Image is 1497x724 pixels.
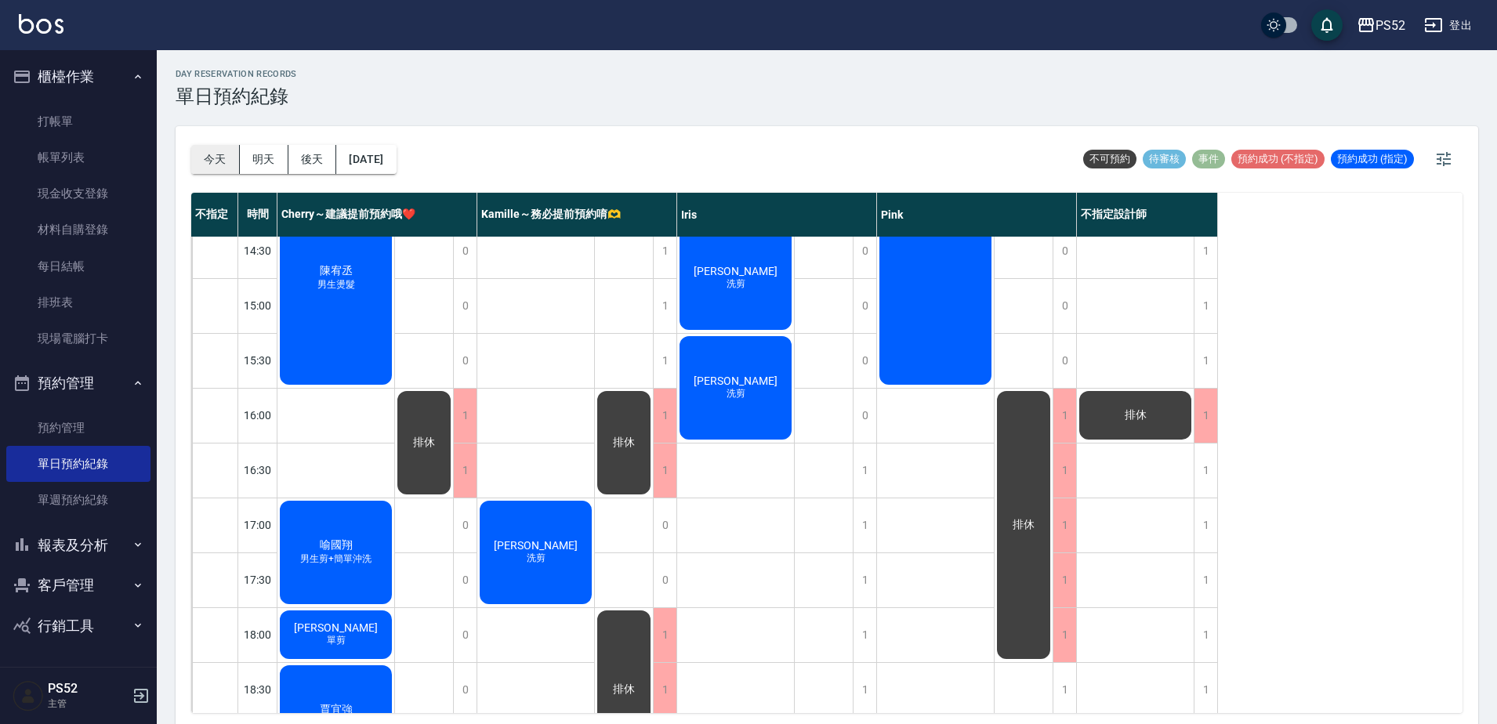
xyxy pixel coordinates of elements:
[6,284,150,320] a: 排班表
[191,145,240,174] button: 今天
[19,14,63,34] img: Logo
[314,278,358,291] span: 男生燙髮
[324,634,349,647] span: 單剪
[1194,608,1217,662] div: 1
[1376,16,1405,35] div: PS52
[691,265,781,277] span: [PERSON_NAME]
[6,606,150,646] button: 行銷工具
[1194,389,1217,443] div: 1
[238,498,277,552] div: 17:00
[6,446,150,482] a: 單日預約紀錄
[653,553,676,607] div: 0
[677,193,877,237] div: Iris
[1194,553,1217,607] div: 1
[240,145,288,174] button: 明天
[1053,224,1076,278] div: 0
[653,334,676,388] div: 1
[610,682,638,697] span: 排休
[6,103,150,139] a: 打帳單
[238,443,277,498] div: 16:30
[853,608,876,662] div: 1
[1053,498,1076,552] div: 1
[1053,279,1076,333] div: 0
[6,139,150,176] a: 帳單列表
[6,363,150,404] button: 預約管理
[1194,279,1217,333] div: 1
[6,56,150,97] button: 櫃檯作業
[453,498,477,552] div: 0
[453,334,477,388] div: 0
[853,498,876,552] div: 1
[13,680,44,711] img: Person
[6,410,150,446] a: 預約管理
[238,278,277,333] div: 15:00
[1231,152,1325,166] span: 預約成功 (不指定)
[238,662,277,717] div: 18:30
[653,279,676,333] div: 1
[723,387,748,400] span: 洗剪
[610,436,638,450] span: 排休
[6,212,150,248] a: 材料自購登錄
[453,443,477,498] div: 1
[1331,152,1414,166] span: 預約成功 (指定)
[1311,9,1343,41] button: save
[238,333,277,388] div: 15:30
[453,279,477,333] div: 0
[317,703,356,717] span: 賈宜強
[238,223,277,278] div: 14:30
[1350,9,1412,42] button: PS52
[1194,498,1217,552] div: 1
[291,621,381,634] span: [PERSON_NAME]
[453,663,477,717] div: 0
[238,388,277,443] div: 16:00
[653,663,676,717] div: 1
[6,525,150,566] button: 報表及分析
[238,193,277,237] div: 時間
[317,264,356,278] span: 陳宥丞
[238,552,277,607] div: 17:30
[191,193,238,237] div: 不指定
[853,443,876,498] div: 1
[453,389,477,443] div: 1
[6,248,150,284] a: 每日結帳
[653,608,676,662] div: 1
[6,320,150,357] a: 現場電腦打卡
[653,443,676,498] div: 1
[1053,334,1076,388] div: 0
[6,565,150,606] button: 客戶管理
[1053,443,1076,498] div: 1
[1194,224,1217,278] div: 1
[176,69,297,79] h2: day Reservation records
[1077,193,1218,237] div: 不指定設計師
[1053,553,1076,607] div: 1
[297,552,375,566] span: 男生剪+簡單沖洗
[1053,389,1076,443] div: 1
[853,334,876,388] div: 0
[48,681,128,697] h5: PS52
[1418,11,1478,40] button: 登出
[453,608,477,662] div: 0
[238,607,277,662] div: 18:00
[1053,663,1076,717] div: 1
[288,145,337,174] button: 後天
[853,224,876,278] div: 0
[1192,152,1225,166] span: 事件
[317,538,356,552] span: 喻國翔
[477,193,677,237] div: Kamille～務必提前預約唷🫶
[524,552,549,565] span: 洗剪
[723,277,748,291] span: 洗剪
[691,375,781,387] span: [PERSON_NAME]
[176,85,297,107] h3: 單日預約紀錄
[653,224,676,278] div: 1
[1083,152,1136,166] span: 不可預約
[1053,608,1076,662] div: 1
[1009,518,1038,532] span: 排休
[1143,152,1186,166] span: 待審核
[6,176,150,212] a: 現金收支登錄
[1122,408,1150,422] span: 排休
[48,697,128,711] p: 主管
[1194,443,1217,498] div: 1
[277,193,477,237] div: Cherry～建議提前預約哦❤️
[336,145,396,174] button: [DATE]
[877,193,1077,237] div: Pink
